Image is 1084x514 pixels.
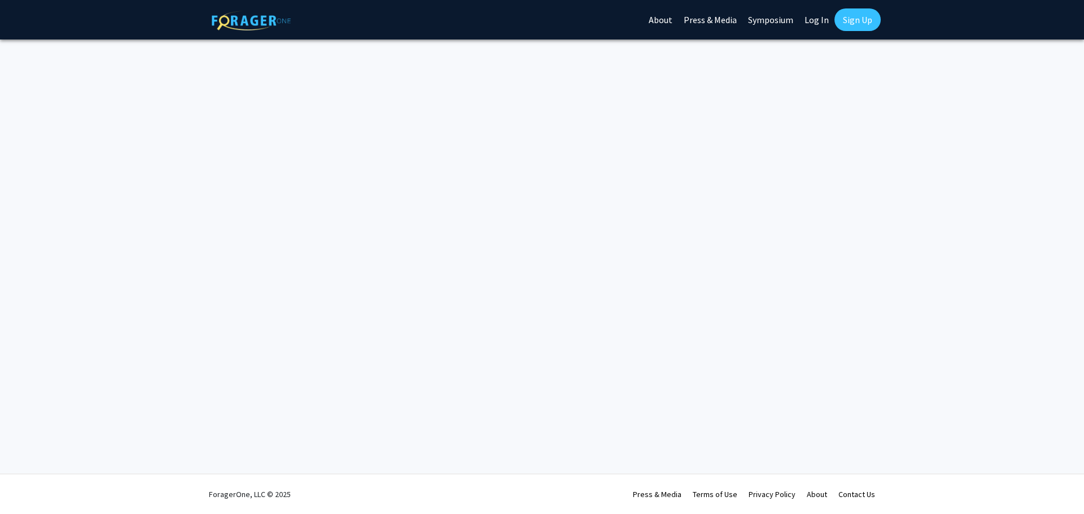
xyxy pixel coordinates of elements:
a: Terms of Use [693,489,737,499]
a: Press & Media [633,489,681,499]
a: Contact Us [838,489,875,499]
a: Sign Up [834,8,881,31]
a: About [807,489,827,499]
div: ForagerOne, LLC © 2025 [209,475,291,514]
img: ForagerOne Logo [212,11,291,30]
a: Privacy Policy [749,489,795,499]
